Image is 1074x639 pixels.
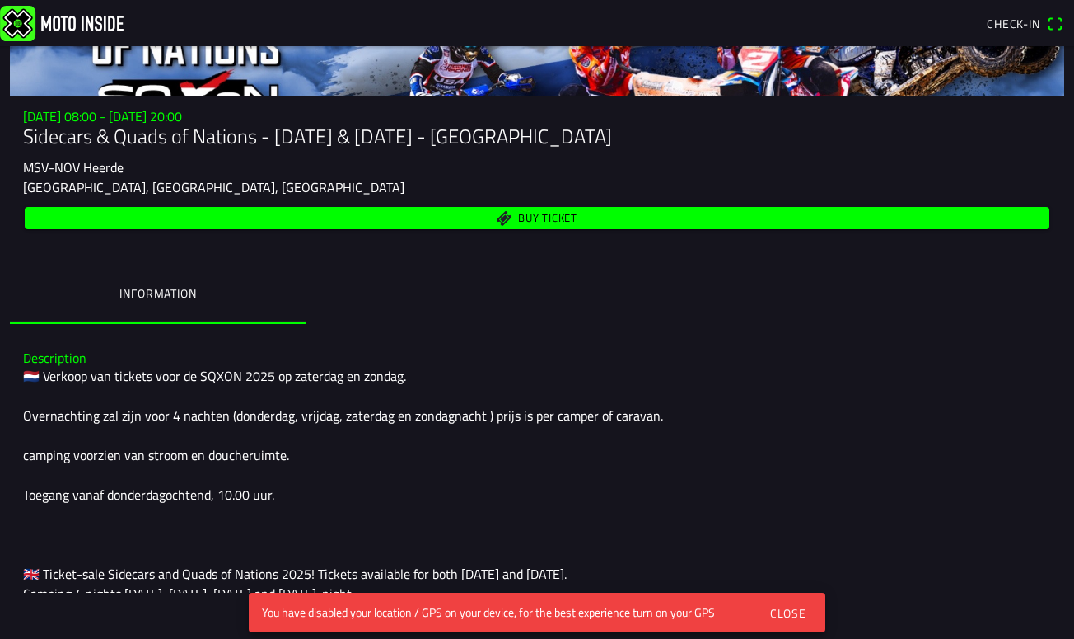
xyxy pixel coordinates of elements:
[23,177,404,197] ion-text: [GEOGRAPHIC_DATA], [GEOGRAPHIC_DATA], [GEOGRAPHIC_DATA]
[23,125,1051,148] h1: Sidecars & Quads of Nations - [DATE] & [DATE] - [GEOGRAPHIC_DATA]
[518,214,577,224] span: Buy ticket
[987,15,1040,32] span: Check-in
[978,9,1071,37] a: Check-inqr scanner
[23,157,124,177] ion-text: MSV-NOV Heerde
[119,284,196,303] ion-label: Information
[23,350,1051,366] h3: Description
[23,109,1051,125] h3: [DATE] 08:00 - [DATE] 20:00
